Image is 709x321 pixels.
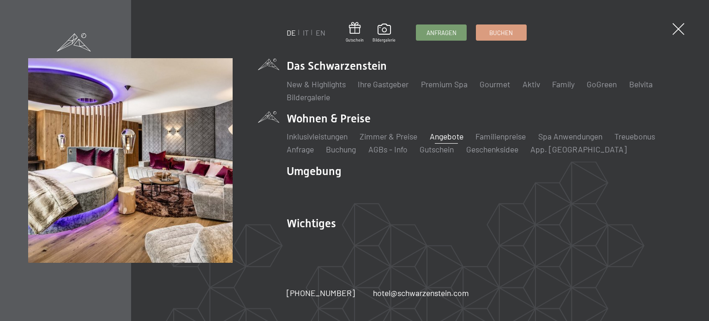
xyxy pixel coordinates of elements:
a: Buchen [476,25,526,40]
a: Geschenksidee [466,144,518,154]
a: Familienpreise [475,131,526,141]
a: Bildergalerie [373,24,396,43]
a: New & Highlights [287,79,346,89]
a: Anfrage [287,144,314,154]
a: Gutschein [346,22,364,43]
a: Gutschein [420,144,454,154]
a: [PHONE_NUMBER] [287,287,355,299]
span: Bildergalerie [373,37,396,43]
span: Gutschein [346,37,364,43]
a: Belvita [629,79,653,89]
a: DE [287,28,296,37]
a: Angebote [430,131,463,141]
span: Buchen [489,29,513,37]
a: Anfragen [416,25,466,40]
a: GoGreen [587,79,617,89]
a: Family [552,79,575,89]
a: Bildergalerie [287,92,330,102]
a: Premium Spa [421,79,468,89]
a: Buchung [326,144,356,154]
a: EN [316,28,325,37]
a: Ihre Gastgeber [358,79,409,89]
a: hotel@schwarzenstein.com [373,287,469,299]
a: Inklusivleistungen [287,131,348,141]
span: Anfragen [427,29,457,37]
a: Zimmer & Preise [360,131,417,141]
a: Gourmet [480,79,510,89]
a: AGBs - Info [368,144,408,154]
span: [PHONE_NUMBER] [287,288,355,298]
a: Aktiv [523,79,540,89]
a: Spa Anwendungen [538,131,602,141]
a: IT [303,28,309,37]
a: Treuebonus [614,131,655,141]
a: App. [GEOGRAPHIC_DATA] [530,144,627,154]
